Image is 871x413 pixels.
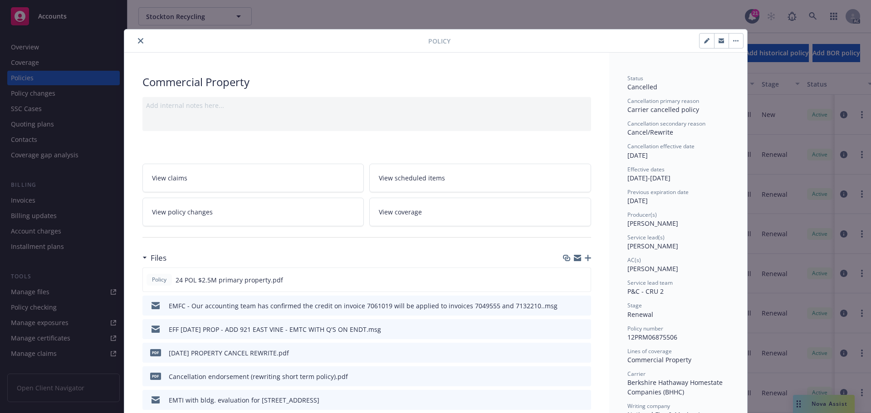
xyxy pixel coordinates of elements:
span: 24 POL $2.5M primary property.pdf [176,275,283,285]
button: download file [565,301,572,311]
div: [DATE] PROPERTY CANCEL REWRITE.pdf [169,348,289,358]
span: [PERSON_NAME] [627,219,678,228]
span: Cancellation primary reason [627,97,699,105]
span: Cancel/Rewrite [627,128,673,136]
span: [PERSON_NAME] [627,264,678,273]
span: View policy changes [152,207,213,217]
div: Commercial Property [142,74,591,90]
span: [DATE] [627,151,648,160]
div: EFF [DATE] PROP - ADD 921 EAST VINE - EMTC WITH Q'S ON ENDT.msg [169,325,381,334]
span: View coverage [379,207,422,217]
a: View policy changes [142,198,364,226]
button: preview file [579,395,587,405]
button: download file [564,275,572,285]
span: [PERSON_NAME] [627,242,678,250]
button: close [135,35,146,46]
div: Commercial Property [627,355,729,364]
span: Effective dates [627,165,665,173]
span: Policy number [627,325,663,332]
span: 12PRM06875506 [627,333,677,341]
div: EMFC - Our accounting team has confirmed the credit on invoice 7061019 will be applied to invoice... [169,301,558,311]
span: Writing company [627,402,670,410]
div: EMTI with bldg. evaluation for [STREET_ADDRESS] [169,395,319,405]
button: download file [565,372,572,381]
span: Service lead(s) [627,233,665,241]
div: Cancellation endorsement (rewriting short term policy).pdf [169,372,348,381]
button: preview file [579,301,587,311]
span: Previous expiration date [627,188,689,196]
span: Service lead team [627,279,673,287]
button: preview file [579,275,587,285]
a: View claims [142,164,364,192]
button: download file [565,325,572,334]
span: Producer(s) [627,211,657,219]
span: Policy [150,276,168,284]
span: Cancelled [627,83,657,91]
span: Berkshire Hathaway Homestate Companies (BHHC) [627,378,724,396]
span: P&C - CRU 2 [627,287,664,296]
div: Files [142,252,166,264]
span: Status [627,74,643,82]
div: Add internal notes here... [146,101,587,110]
span: Renewal [627,310,653,319]
a: View coverage [369,198,591,226]
button: preview file [579,348,587,358]
span: Stage [627,301,642,309]
span: View claims [152,173,187,183]
a: View scheduled items [369,164,591,192]
button: download file [565,395,572,405]
span: Cancellation secondary reason [627,120,705,127]
span: [DATE] [627,196,648,205]
span: Carrier [627,370,646,378]
button: preview file [579,372,587,381]
span: View scheduled items [379,173,445,183]
span: Carrier cancelled policy [627,105,699,114]
h3: Files [151,252,166,264]
span: AC(s) [627,256,641,264]
span: Lines of coverage [627,347,672,355]
span: Policy [428,36,450,46]
div: [DATE] - [DATE] [627,165,729,183]
button: preview file [579,325,587,334]
span: Cancellation effective date [627,142,695,150]
button: download file [565,348,572,358]
span: pdf [150,373,161,379]
span: pdf [150,349,161,356]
